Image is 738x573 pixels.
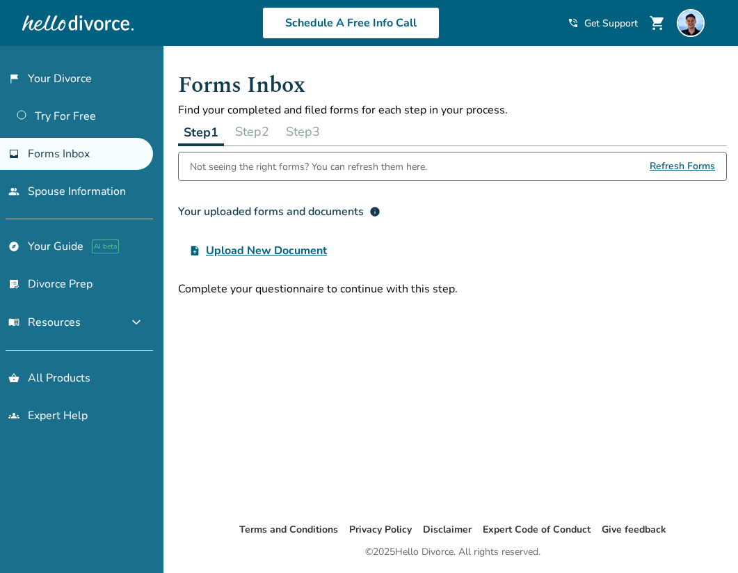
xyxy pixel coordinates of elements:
[8,315,81,330] span: Resources
[8,278,19,290] span: list_alt_check
[8,317,19,328] span: menu_book
[280,118,326,146] button: Step3
[423,521,472,538] li: Disclaimer
[8,410,19,421] span: groups
[8,186,19,197] span: people
[206,242,327,259] span: Upload New Document
[128,314,145,331] span: expand_more
[178,102,727,118] p: Find your completed and filed forms for each step in your process.
[8,372,19,384] span: shopping_basket
[365,544,540,560] div: © 2025 Hello Divorce. All rights reserved.
[92,240,119,253] span: AI beta
[568,17,579,29] span: phone_in_talk
[8,73,19,84] span: flag_2
[190,152,427,180] div: Not seeing the right forms? You can refresh them here.
[189,245,200,256] span: upload_file
[8,241,19,252] span: explore
[568,17,638,30] a: phone_in_talkGet Support
[262,7,440,39] a: Schedule A Free Info Call
[230,118,275,146] button: Step2
[483,523,591,536] a: Expert Code of Conduct
[650,152,715,180] span: Refresh Forms
[8,148,19,159] span: inbox
[677,9,705,37] img: Omar Sher
[369,206,380,217] span: info
[28,146,90,162] span: Forms Inbox
[239,523,338,536] a: Terms and Conditions
[178,281,727,297] div: Complete your questionnaire to continue with this step.
[584,17,638,30] span: Get Support
[178,118,224,146] button: Step1
[602,521,666,538] li: Give feedback
[349,523,412,536] a: Privacy Policy
[178,68,727,102] h1: Forms Inbox
[649,15,666,31] span: shopping_cart
[178,203,380,220] div: Your uploaded forms and documents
